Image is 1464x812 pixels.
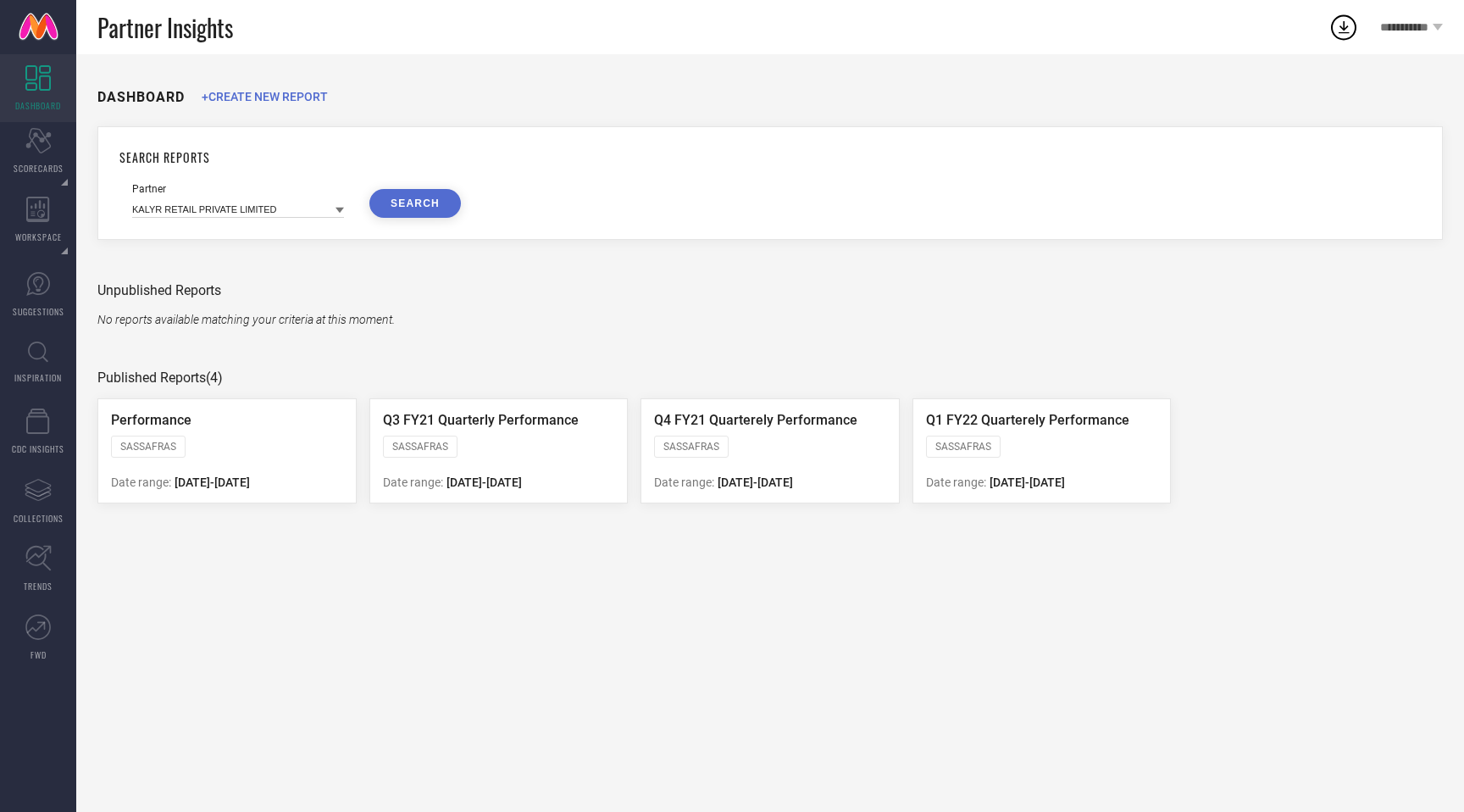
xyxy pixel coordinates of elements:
span: WORKSPACE [15,231,62,243]
h1: SEARCH REPORTS [119,148,1421,166]
span: COLLECTIONS [14,512,64,525]
span: Performance [111,412,191,428]
span: [DATE] - [DATE] [990,476,1065,489]
span: Date range: [111,476,171,489]
div: Partner [132,183,344,195]
h1: DASHBOARD [97,89,185,105]
span: CDC INSIGHTS [12,442,64,455]
div: Unpublished Reports [97,282,1443,298]
span: Q3 FY21 Quarterly Performance [383,412,579,428]
span: [DATE] - [DATE] [446,476,522,489]
div: Open download list [1328,12,1359,42]
span: SUGGESTIONS [13,305,64,318]
span: FWD [30,648,47,661]
span: SASSAFRAS [120,441,176,453]
span: TRENDS [24,580,53,592]
span: Partner Insights [97,10,233,45]
span: SASSAFRAS [935,441,991,453]
span: DASHBOARD [15,99,61,112]
div: Published Reports (4) [97,370,1443,386]
span: INSPIRATION [14,371,62,384]
span: +CREATE NEW REPORT [202,90,328,103]
span: No reports available matching your criteria at this moment. [97,313,395,326]
span: Q1 FY22 Quarterely Performance [926,412,1129,428]
span: [DATE] - [DATE] [718,476,793,489]
span: SCORECARDS [14,162,64,175]
span: SASSAFRAS [392,441,448,453]
button: SEARCH [369,189,461,218]
span: Date range: [926,476,986,489]
span: Date range: [654,476,714,489]
span: Q4 FY21 Quarterely Performance [654,412,857,428]
span: Date range: [383,476,443,489]
span: SASSAFRAS [663,441,719,453]
span: [DATE] - [DATE] [175,476,250,489]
